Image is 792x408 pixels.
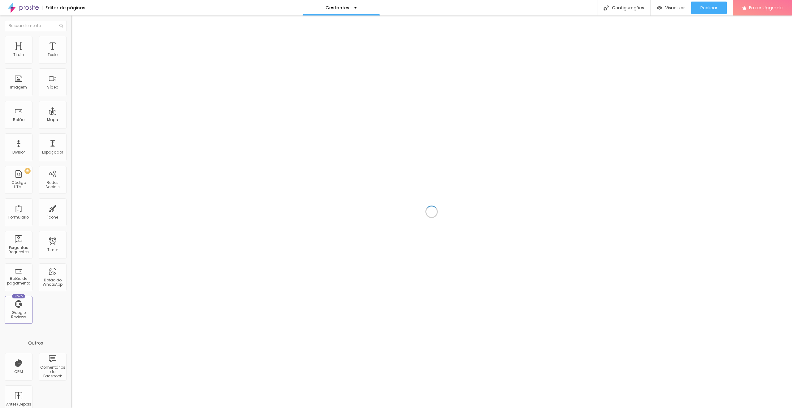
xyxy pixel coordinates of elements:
div: Google Reviews [6,310,31,319]
div: Perguntas frequentes [6,245,31,254]
div: Botão [13,118,24,122]
div: Novo [12,294,25,298]
div: Título [13,53,24,57]
button: Publicar [691,2,727,14]
img: Icone [604,5,609,11]
div: Texto [48,53,58,57]
div: Código HTML [6,180,31,189]
input: Buscar elemento [5,20,67,31]
div: CRM [14,370,23,374]
div: Formulário [8,215,29,219]
p: Gestantes [325,6,349,10]
img: Icone [59,24,63,28]
span: Publicar [700,5,717,10]
img: view-1.svg [657,5,662,11]
div: Espaçador [42,150,63,154]
div: Comentários do Facebook [40,365,65,379]
div: Divisor [12,150,25,154]
div: Imagem [10,85,27,89]
div: Timer [47,248,58,252]
span: Visualizar [665,5,685,10]
div: Ícone [47,215,58,219]
div: Antes/Depois [6,402,31,406]
button: Visualizar [651,2,691,14]
div: Botão do WhatsApp [40,278,65,287]
div: Redes Sociais [40,180,65,189]
div: Mapa [47,118,58,122]
div: Botão de pagamento [6,276,31,285]
span: Fazer Upgrade [749,5,783,10]
div: Vídeo [47,85,58,89]
div: Editor de páginas [42,6,85,10]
